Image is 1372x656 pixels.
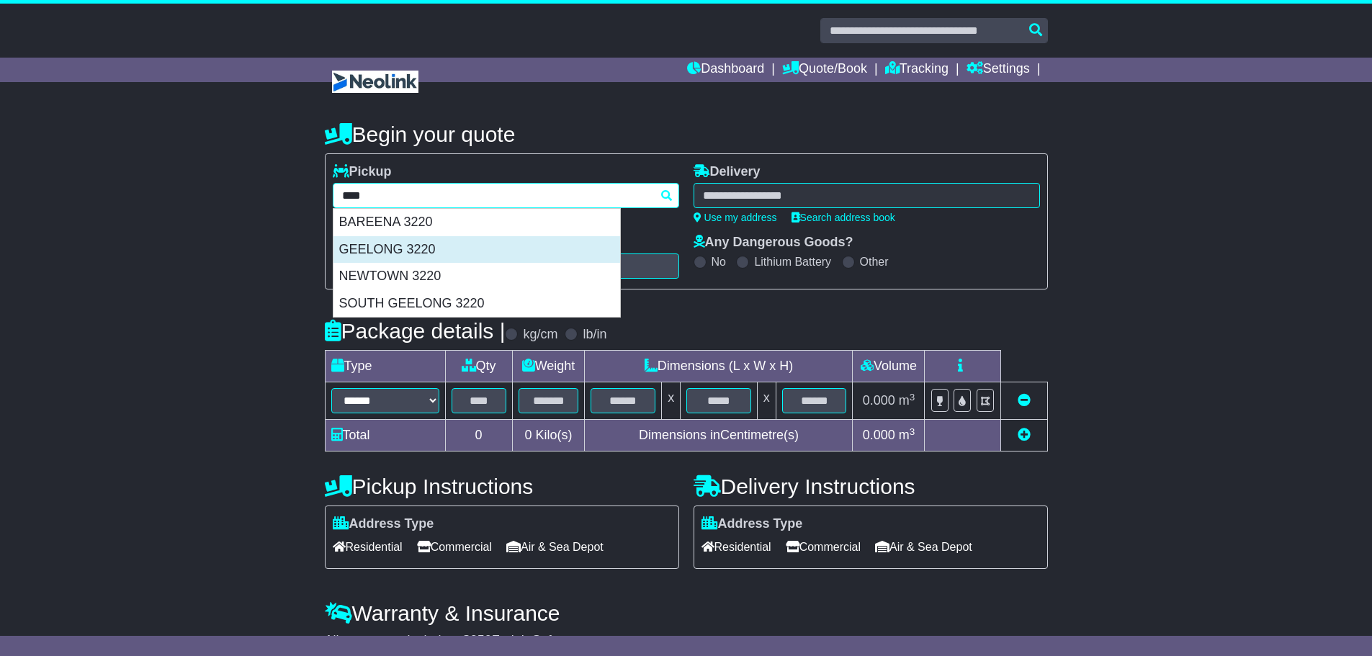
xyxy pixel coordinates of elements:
[470,633,492,647] span: 250
[333,183,679,208] typeahead: Please provide city
[860,255,889,269] label: Other
[325,601,1048,625] h4: Warranty & Insurance
[523,327,557,343] label: kg/cm
[687,58,764,82] a: Dashboard
[757,382,776,420] td: x
[333,164,392,180] label: Pickup
[445,420,512,451] td: 0
[333,236,620,264] div: GEELONG 3220
[325,633,1048,649] div: All our quotes include a $ FreightSafe warranty.
[875,536,972,558] span: Air & Sea Depot
[1018,393,1031,408] a: Remove this item
[694,235,853,251] label: Any Dangerous Goods?
[694,475,1048,498] h4: Delivery Instructions
[786,536,861,558] span: Commercial
[701,536,771,558] span: Residential
[333,290,620,318] div: SOUTH GEELONG 3220
[792,212,895,223] a: Search address book
[1018,428,1031,442] a: Add new item
[325,351,445,382] td: Type
[701,516,803,532] label: Address Type
[694,164,761,180] label: Delivery
[853,351,925,382] td: Volume
[899,393,915,408] span: m
[910,426,915,437] sup: 3
[333,263,620,290] div: NEWTOWN 3220
[417,536,492,558] span: Commercial
[333,516,434,532] label: Address Type
[325,319,506,343] h4: Package details |
[885,58,949,82] a: Tracking
[333,536,403,558] span: Residential
[694,212,777,223] a: Use my address
[333,209,620,236] div: BAREENA 3220
[585,420,853,451] td: Dimensions in Centimetre(s)
[782,58,867,82] a: Quote/Book
[899,428,915,442] span: m
[512,420,585,451] td: Kilo(s)
[445,351,512,382] td: Qty
[325,420,445,451] td: Total
[512,351,585,382] td: Weight
[967,58,1030,82] a: Settings
[325,475,679,498] h4: Pickup Instructions
[325,122,1048,146] h4: Begin your quote
[524,428,532,442] span: 0
[863,428,895,442] span: 0.000
[585,351,853,382] td: Dimensions (L x W x H)
[662,382,681,420] td: x
[754,255,831,269] label: Lithium Battery
[712,255,726,269] label: No
[863,393,895,408] span: 0.000
[583,327,606,343] label: lb/in
[910,392,915,403] sup: 3
[506,536,604,558] span: Air & Sea Depot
